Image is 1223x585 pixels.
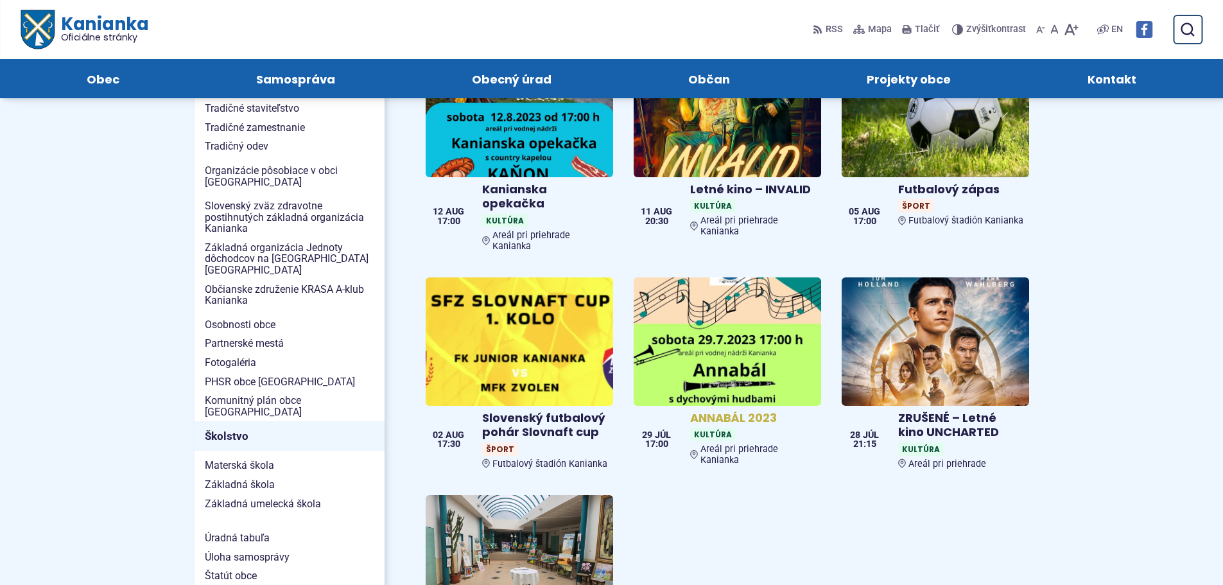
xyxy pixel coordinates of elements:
[205,426,374,446] span: Školstvo
[908,215,1023,226] span: Futbalový štadión Kanianka
[195,238,385,280] a: Základná organizácia Jednoty dôchodcov na [GEOGRAPHIC_DATA] [GEOGRAPHIC_DATA]
[1088,59,1136,98] span: Kontakt
[195,315,385,335] a: Osobnosti obce
[426,277,613,475] a: Slovenský futbalový pohár Slovnaft cup ŠportFutbalový štadión Kanianka 02 aug 17:30
[205,238,374,280] span: Základná organizácia Jednoty dôchodcov na [GEOGRAPHIC_DATA] [GEOGRAPHIC_DATA]
[195,475,385,494] a: Základná škola
[482,214,528,227] span: Kultúra
[811,59,1007,98] a: Projekty obce
[700,444,816,466] span: Areál pri priehrade Kanianka
[195,99,385,118] a: Tradičné staviteľstvo
[54,15,148,42] span: Kanianka
[205,353,374,372] span: Fotogaléria
[205,280,374,310] span: Občianske združenie KRASA A-klub Kanianka
[849,217,880,226] span: 17:00
[867,59,951,98] span: Projekty obce
[641,207,651,216] span: 11
[433,440,464,449] span: 17:30
[898,182,1024,197] h4: Futbalový zápas
[195,548,385,567] a: Úloha samosprávy
[205,475,374,494] span: Základná škola
[1032,59,1192,98] a: Kontakt
[200,59,390,98] a: Samospráva
[416,59,607,98] a: Obecný úrad
[492,230,608,252] span: Areál pri priehrade Kanianka
[813,16,846,43] a: RSS
[690,411,816,426] h4: ANNABÁL 2023
[966,24,1026,35] span: kontrast
[195,421,385,451] a: Školstvo
[842,49,1029,232] a: Futbalový zápas ŠportFutbalový štadión Kanianka 05 aug 17:00
[1111,22,1123,37] span: EN
[205,494,374,514] span: Základná umelecká škola
[205,456,374,475] span: Materská škola
[205,99,374,118] span: Tradičné staviteľstvo
[205,118,374,137] span: Tradičné zamestnanie
[195,334,385,353] a: Partnerské mestá
[492,458,607,469] span: Futbalový štadión Kanianka
[898,199,934,213] span: Šport
[195,161,385,191] a: Organizácie pôsobiace v obci [GEOGRAPHIC_DATA]
[863,431,879,440] span: júl
[1048,16,1061,43] button: Nastaviť pôvodnú veľkosť písma
[851,16,894,43] a: Mapa
[952,16,1028,43] button: Zvýšiťkontrast
[690,182,816,197] h4: Letné kino – INVALID
[195,353,385,372] a: Fotogaléria
[205,391,374,421] span: Komunitný plán obce [GEOGRAPHIC_DATA]
[87,59,119,98] span: Obec
[60,33,148,42] span: Oficiálne stránky
[482,442,518,456] span: Šport
[426,49,613,257] a: Kanianska opekačka KultúraAreál pri priehrade Kanianka 12 aug 17:00
[634,277,821,471] a: ANNABÁL 2023 KultúraAreál pri priehrade Kanianka 29 júl 17:00
[446,431,464,440] span: aug
[849,207,859,216] span: 05
[195,391,385,421] a: Komunitný plán obce [GEOGRAPHIC_DATA]
[433,217,464,226] span: 17:00
[850,440,879,449] span: 21:15
[446,207,464,216] span: aug
[195,118,385,137] a: Tradičné zamestnanie
[205,196,374,238] span: Slovenský zväz zdravotne postihnutých základná organizácia Kanianka
[690,199,736,213] span: Kultúra
[195,456,385,475] a: Materská škola
[966,24,991,35] span: Zvýšiť
[642,440,671,449] span: 17:00
[195,528,385,548] a: Úradná tabuľa
[690,428,736,441] span: Kultúra
[205,334,374,353] span: Partnerské mestá
[899,16,942,43] button: Tlačiť
[688,59,730,98] span: Občan
[826,22,843,37] span: RSS
[700,215,816,237] span: Areál pri priehrade Kanianka
[433,431,443,440] span: 02
[634,49,821,243] a: Letné kino – INVALID KultúraAreál pri priehrade Kanianka 11 aug 20:30
[482,411,608,440] h4: Slovenský futbalový pohár Slovnaft cup
[205,315,374,335] span: Osobnosti obce
[655,431,671,440] span: júl
[205,528,374,548] span: Úradná tabuľa
[21,10,148,49] a: Logo Kanianka, prejsť na domovskú stránku.
[472,59,551,98] span: Obecný úrad
[642,431,652,440] span: 29
[908,458,986,469] span: Areál pri priehrade
[195,494,385,514] a: Základná umelecká škola
[862,207,880,216] span: aug
[868,22,892,37] span: Mapa
[256,59,335,98] span: Samospráva
[205,372,374,392] span: PHSR obce [GEOGRAPHIC_DATA]
[21,10,54,49] img: Prejsť na domovskú stránku
[195,280,385,310] a: Občianske združenie KRASA A-klub Kanianka
[482,182,608,211] h4: Kanianska opekačka
[205,161,374,191] span: Organizácie pôsobiace v obci [GEOGRAPHIC_DATA]
[195,137,385,156] a: Tradičný odev
[641,217,672,226] span: 20:30
[898,411,1024,440] h4: ZRUŠENÉ – Letné kino UNCHARTED
[1061,16,1081,43] button: Zväčšiť veľkosť písma
[433,207,443,216] span: 12
[205,548,374,567] span: Úloha samosprávy
[1136,21,1152,38] img: Prejsť na Facebook stránku
[850,431,860,440] span: 28
[195,372,385,392] a: PHSR obce [GEOGRAPHIC_DATA]
[633,59,786,98] a: Občan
